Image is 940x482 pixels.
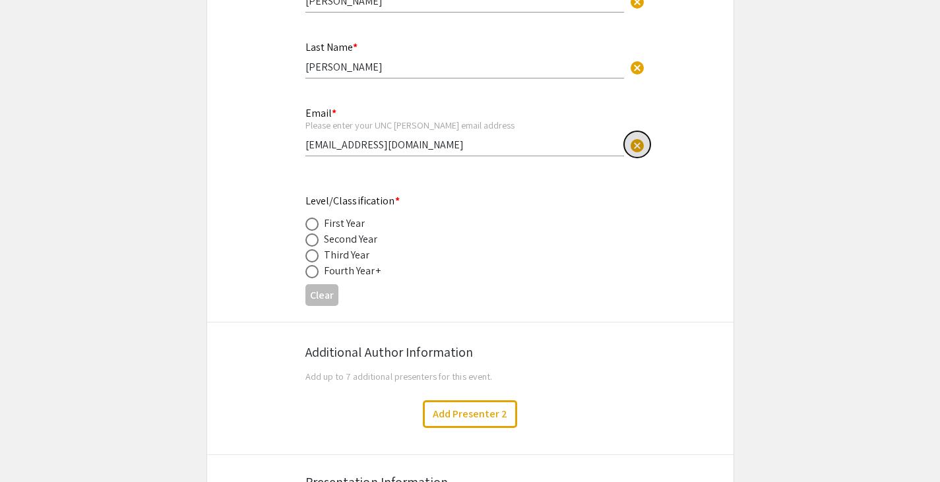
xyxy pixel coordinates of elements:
[305,284,338,306] button: Clear
[305,342,635,362] div: Additional Author Information
[305,119,624,131] div: Please enter your UNC [PERSON_NAME] email address
[324,263,381,279] div: Fourth Year+
[629,60,645,76] span: cancel
[305,194,400,208] mat-label: Level/Classification
[624,131,650,158] button: Clear
[423,400,517,428] button: Add Presenter 2
[624,54,650,80] button: Clear
[305,40,358,54] mat-label: Last Name
[305,106,336,120] mat-label: Email
[10,423,56,472] iframe: Chat
[629,138,645,154] span: cancel
[324,216,365,231] div: First Year
[305,60,624,74] input: Type Here
[305,138,624,152] input: Type Here
[324,231,378,247] div: Second Year
[305,370,493,382] span: Add up to 7 additional presenters for this event.
[324,247,370,263] div: Third Year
